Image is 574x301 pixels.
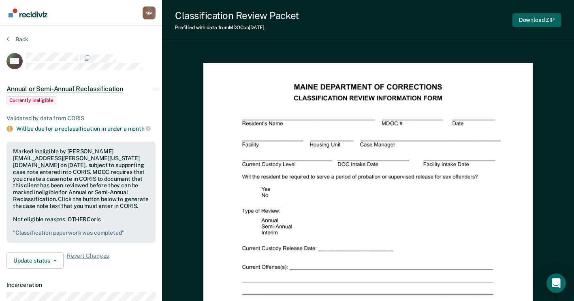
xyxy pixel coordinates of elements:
div: Classification Review Packet [175,10,299,21]
pre: " Classification paperwork was completed " [13,229,149,236]
div: Open Intercom Messenger [546,273,566,293]
div: Not eligible reasons: OTHERCoris [13,216,149,236]
button: Update status [6,252,64,269]
div: Prefilled with data from MDOC on [DATE] . [175,25,299,30]
dt: Incarceration [6,282,156,288]
span: Annual or Semi-Annual Reclassification [6,85,123,93]
div: Will be due for a reclassification in under a month [16,125,156,132]
button: Profile dropdown button [143,6,156,19]
img: Recidiviz [9,8,47,17]
span: Revert Changes [67,252,109,269]
div: M M [143,6,156,19]
button: Back [6,36,28,43]
button: Download ZIP [512,13,561,27]
div: Validated by data from CORIS [6,115,156,122]
span: Currently ineligible [6,96,56,104]
div: Marked ineligible by [PERSON_NAME][EMAIL_ADDRESS][PERSON_NAME][US_STATE][DOMAIN_NAME] on [DATE], ... [13,148,149,209]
